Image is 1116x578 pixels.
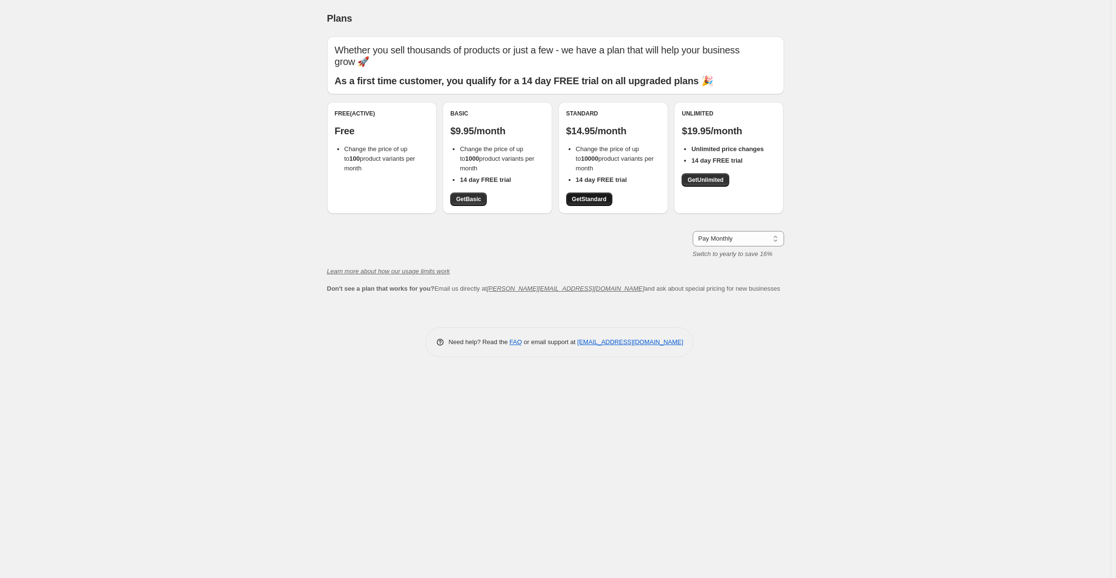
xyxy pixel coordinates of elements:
span: Change the price of up to product variants per month [344,145,415,172]
span: Get Basic [456,195,481,203]
span: Change the price of up to product variants per month [576,145,654,172]
b: 14 day FREE trial [576,176,627,183]
b: 14 day FREE trial [460,176,511,183]
p: $14.95/month [566,125,660,137]
div: Free (Active) [335,110,429,117]
span: Plans [327,13,352,24]
span: Get Unlimited [687,176,723,184]
a: [EMAIL_ADDRESS][DOMAIN_NAME] [577,338,683,346]
b: 14 day FREE trial [691,157,742,164]
b: 10000 [581,155,598,162]
div: Basic [450,110,545,117]
a: GetUnlimited [682,173,729,187]
a: Learn more about how our usage limits work [327,268,450,275]
a: [PERSON_NAME][EMAIL_ADDRESS][DOMAIN_NAME] [487,285,644,292]
p: $19.95/month [682,125,776,137]
b: As a first time customer, you qualify for a 14 day FREE trial on all upgraded plans 🎉 [335,76,713,86]
b: Don't see a plan that works for you? [327,285,434,292]
p: $9.95/month [450,125,545,137]
span: Get Standard [572,195,607,203]
b: 100 [349,155,360,162]
a: GetBasic [450,193,487,206]
span: or email support at [522,338,577,346]
div: Standard [566,110,660,117]
b: 1000 [465,155,479,162]
span: Change the price of up to product variants per month [460,145,534,172]
a: GetStandard [566,193,612,206]
div: Unlimited [682,110,776,117]
p: Whether you sell thousands of products or just a few - we have a plan that will help your busines... [335,44,776,67]
span: Need help? Read the [449,338,510,346]
p: Free [335,125,429,137]
span: Email us directly at and ask about special pricing for new businesses [327,285,780,292]
a: FAQ [509,338,522,346]
i: Switch to yearly to save 16% [693,250,773,257]
b: Unlimited price changes [691,145,763,153]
